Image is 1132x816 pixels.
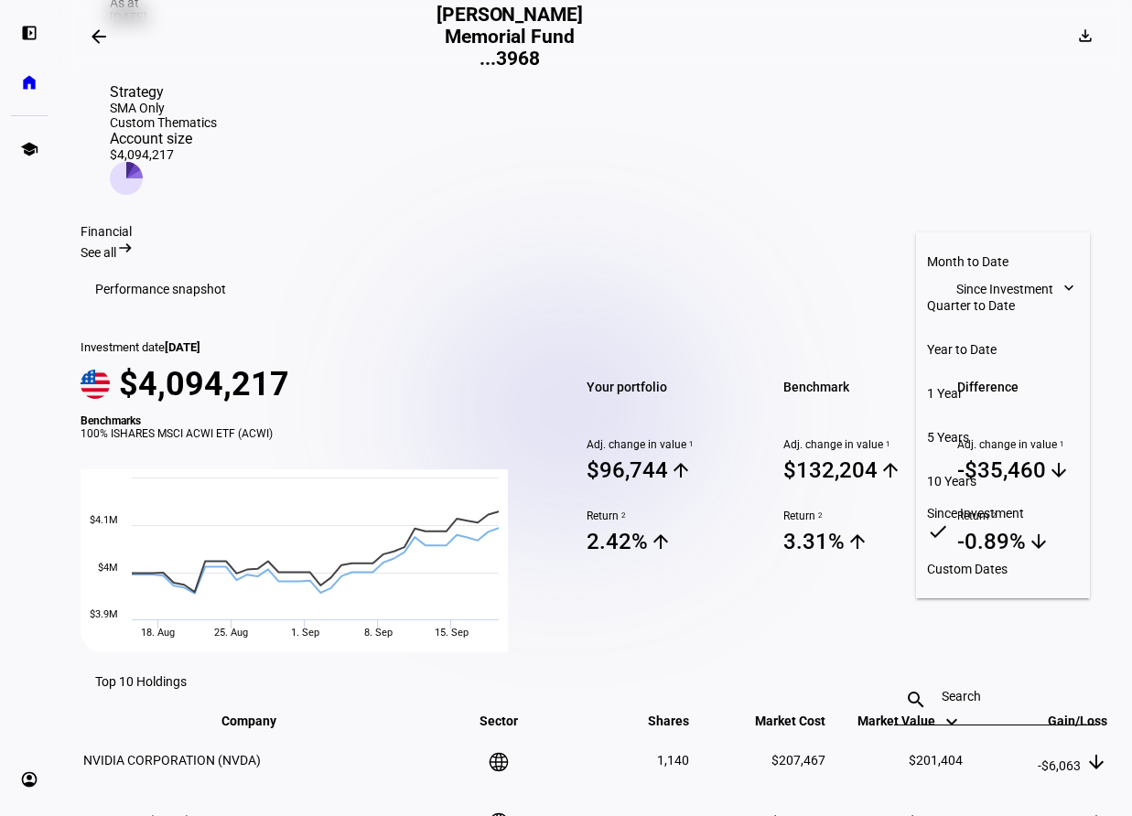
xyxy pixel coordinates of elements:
[927,562,1079,576] div: Custom Dates
[927,506,1079,521] div: Since Investment
[927,474,1079,489] div: 10 Years
[927,521,949,542] mat-icon: check
[927,254,1079,269] div: Month to Date
[927,342,1079,357] div: Year to Date
[927,386,1079,401] div: 1 Year
[927,430,1079,445] div: 5 Years
[927,298,1079,313] div: Quarter to Date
